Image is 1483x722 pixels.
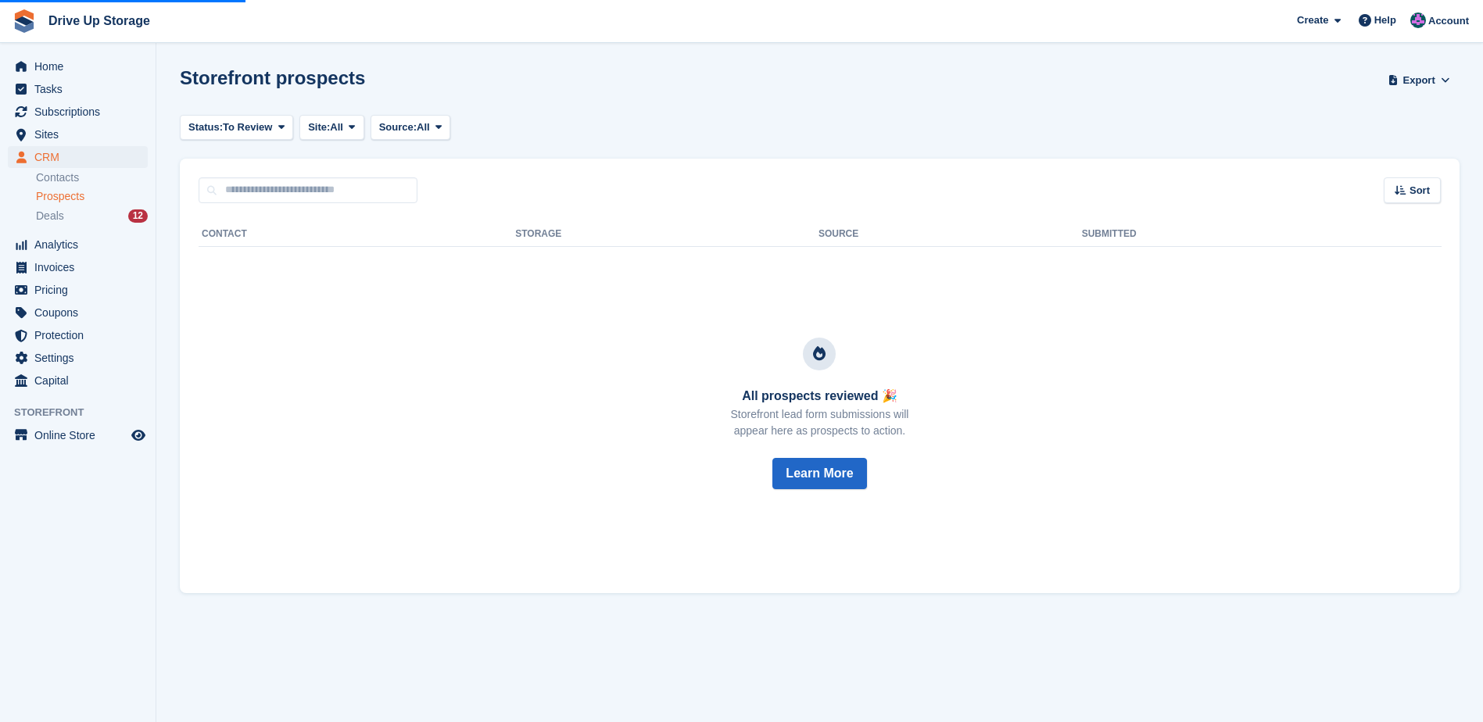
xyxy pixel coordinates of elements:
[417,120,430,135] span: All
[772,458,866,489] button: Learn More
[8,424,148,446] a: menu
[308,120,330,135] span: Site:
[129,426,148,445] a: Preview store
[180,115,293,141] button: Status: To Review
[330,120,343,135] span: All
[14,405,156,420] span: Storefront
[819,222,1082,247] th: Source
[8,78,148,100] a: menu
[731,406,909,439] p: Storefront lead form submissions will appear here as prospects to action.
[180,67,365,88] h1: Storefront prospects
[299,115,364,141] button: Site: All
[8,347,148,369] a: menu
[8,370,148,391] a: menu
[8,234,148,256] a: menu
[34,347,128,369] span: Settings
[34,370,128,391] span: Capital
[34,256,128,278] span: Invoices
[36,189,84,204] span: Prospects
[36,209,64,223] span: Deals
[34,302,128,323] span: Coupons
[8,101,148,123] a: menu
[8,123,148,145] a: menu
[188,120,223,135] span: Status:
[515,222,819,247] th: Storage
[34,101,128,123] span: Subscriptions
[8,324,148,346] a: menu
[8,55,148,77] a: menu
[731,389,909,403] h3: All prospects reviewed 🎉
[1410,183,1430,198] span: Sort
[36,188,148,205] a: Prospects
[8,146,148,168] a: menu
[199,222,515,247] th: Contact
[371,115,451,141] button: Source: All
[34,279,128,301] span: Pricing
[1410,13,1426,28] img: Andy
[36,170,148,185] a: Contacts
[34,424,128,446] span: Online Store
[128,209,148,223] div: 12
[13,9,36,33] img: stora-icon-8386f47178a22dfd0bd8f6a31ec36ba5ce8667c1dd55bd0f319d3a0aa187defe.svg
[34,123,128,145] span: Sites
[8,302,148,323] a: menu
[1297,13,1328,28] span: Create
[36,208,148,224] a: Deals 12
[1082,222,1441,247] th: Submitted
[8,256,148,278] a: menu
[1403,73,1435,88] span: Export
[34,55,128,77] span: Home
[34,324,128,346] span: Protection
[379,120,417,135] span: Source:
[34,78,128,100] span: Tasks
[1374,13,1396,28] span: Help
[1428,13,1469,29] span: Account
[42,8,156,34] a: Drive Up Storage
[223,120,272,135] span: To Review
[1384,67,1453,93] button: Export
[34,146,128,168] span: CRM
[8,279,148,301] a: menu
[34,234,128,256] span: Analytics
